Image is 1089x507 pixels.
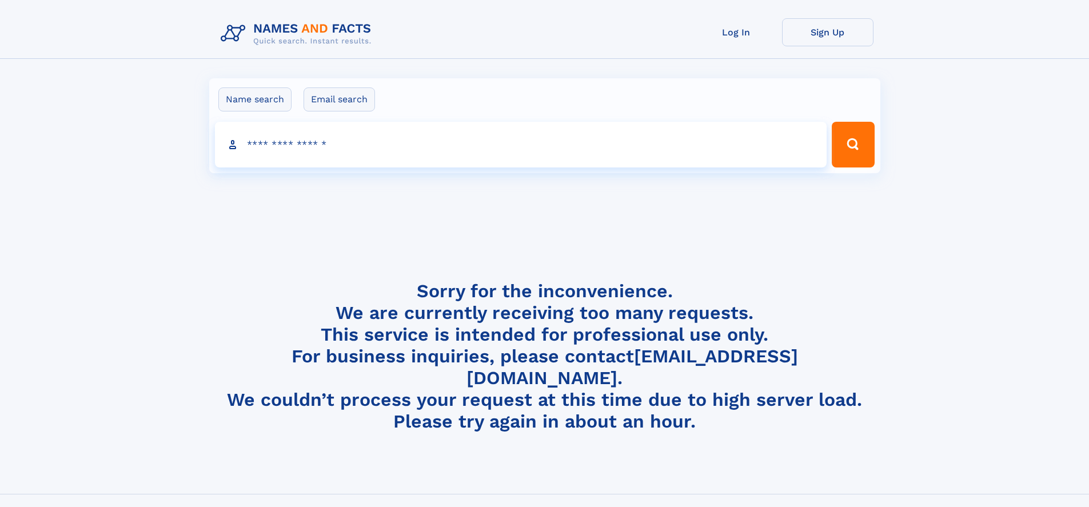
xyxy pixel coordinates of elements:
[304,87,375,111] label: Email search
[216,280,873,433] h4: Sorry for the inconvenience. We are currently receiving too many requests. This service is intend...
[832,122,874,167] button: Search Button
[466,345,798,389] a: [EMAIL_ADDRESS][DOMAIN_NAME]
[216,18,381,49] img: Logo Names and Facts
[782,18,873,46] a: Sign Up
[691,18,782,46] a: Log In
[215,122,827,167] input: search input
[218,87,292,111] label: Name search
